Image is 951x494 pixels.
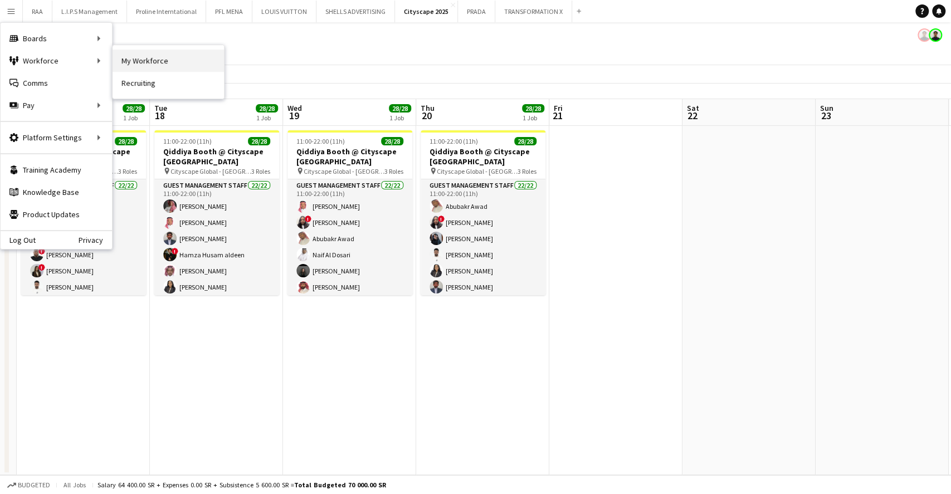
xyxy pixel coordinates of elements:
button: L.I.P.S Management [52,1,127,22]
div: 1 Job [389,114,411,122]
span: 3 Roles [118,167,137,175]
app-job-card: 11:00-22:00 (11h)28/28Qiddiya Booth @ Cityscape [GEOGRAPHIC_DATA] Cityscape Global - [GEOGRAPHIC_... [287,130,412,295]
button: PRADA [458,1,495,22]
app-job-card: 11:00-22:00 (11h)28/28Qiddiya Booth @ Cityscape [GEOGRAPHIC_DATA] Cityscape Global - [GEOGRAPHIC_... [421,130,545,295]
span: ! [172,248,178,255]
span: 28/28 [115,137,137,145]
span: ! [305,216,311,222]
div: 1 Job [256,114,277,122]
span: Cityscape Global - [GEOGRAPHIC_DATA] [304,167,384,175]
span: 19 [286,109,302,122]
button: LOUIS VUITTON [252,1,316,22]
div: Boards [1,27,112,50]
span: 18 [153,109,167,122]
div: 1 Job [123,114,144,122]
span: ! [38,264,45,271]
span: 11:00-22:00 (11h) [296,137,345,145]
app-job-card: 11:00-22:00 (11h)28/28Qiddiya Booth @ Cityscape [GEOGRAPHIC_DATA] Cityscape Global - [GEOGRAPHIC_... [154,130,279,295]
span: 3 Roles [251,167,270,175]
span: 28/28 [514,137,537,145]
button: SHELLS ADVERTISING [316,1,395,22]
span: 28/28 [522,104,544,113]
span: Thu [421,103,435,113]
app-user-avatar: Kenan Tesfaselase [918,28,931,42]
a: Product Updates [1,203,112,226]
h3: Qiddiya Booth @ Cityscape [GEOGRAPHIC_DATA] [421,146,545,167]
div: Salary 64 400.00 SR + Expenses 0.00 SR + Subsistence 5 600.00 SR = [97,481,386,489]
span: 11:00-22:00 (11h) [163,137,212,145]
button: RAA [23,1,52,22]
a: Knowledge Base [1,181,112,203]
div: 1 Job [523,114,544,122]
span: 28/28 [381,137,403,145]
span: 20 [419,109,435,122]
span: Cityscape Global - [GEOGRAPHIC_DATA] [170,167,251,175]
h3: Qiddiya Booth @ Cityscape [GEOGRAPHIC_DATA] [154,146,279,167]
span: 21 [552,109,563,122]
span: 28/28 [248,137,270,145]
span: 3 Roles [384,167,403,175]
span: All jobs [61,481,88,489]
a: Training Academy [1,159,112,181]
button: Cityscape 2025 [395,1,458,22]
div: Pay [1,94,112,116]
button: Budgeted [6,479,52,491]
a: My Workforce [113,50,224,72]
button: PFL MENA [206,1,252,22]
span: 11:00-22:00 (11h) [430,137,478,145]
div: Workforce [1,50,112,72]
span: 22 [685,109,699,122]
span: Wed [287,103,302,113]
span: Sat [687,103,699,113]
button: TRANSFORMATION X [495,1,572,22]
span: Fri [554,103,563,113]
span: 3 Roles [518,167,537,175]
span: Cityscape Global - [GEOGRAPHIC_DATA] [437,167,518,175]
div: Platform Settings [1,126,112,149]
span: Budgeted [18,481,50,489]
span: 28/28 [256,104,278,113]
span: 28/28 [123,104,145,113]
span: ! [38,248,45,255]
span: 23 [818,109,833,122]
span: 28/28 [389,104,411,113]
a: Comms [1,72,112,94]
button: Proline Interntational [127,1,206,22]
span: Total Budgeted 70 000.00 SR [294,481,386,489]
a: Recruiting [113,72,224,94]
a: Privacy [79,236,112,244]
span: Sun [820,103,833,113]
span: ! [438,216,445,222]
h3: Qiddiya Booth @ Cityscape [GEOGRAPHIC_DATA] [287,146,412,167]
span: Tue [154,103,167,113]
a: Log Out [1,236,36,244]
app-user-avatar: Kenan Tesfaselase [929,28,942,42]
